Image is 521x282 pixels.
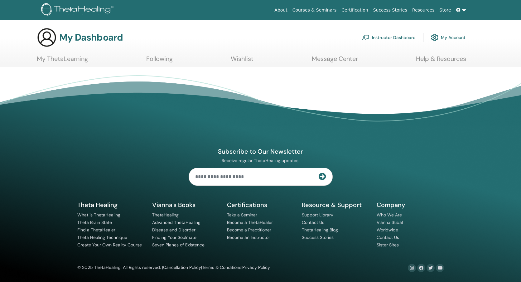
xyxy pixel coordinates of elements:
[231,55,253,67] a: Wishlist
[77,212,120,218] a: What is ThetaHealing
[431,32,438,43] img: cog.svg
[227,201,294,209] h5: Certifications
[227,227,271,233] a: Become a Practitioner
[152,242,205,248] a: Seven Planes of Existence
[202,265,241,270] a: Terms & Conditions
[163,265,201,270] a: Cancellation Policy
[152,227,195,233] a: Disease and Disorder
[302,227,338,233] a: ThetaHealing Blog
[227,220,273,225] a: Become a ThetaHealer
[152,212,179,218] a: ThetaHealing
[152,235,196,240] a: Finding Your Soulmate
[77,201,145,209] h5: Theta Healing
[146,55,173,67] a: Following
[377,201,444,209] h5: Company
[152,220,200,225] a: Advanced ThetaHealing
[377,235,399,240] a: Contact Us
[410,4,437,16] a: Resources
[77,235,127,240] a: Theta Healing Technique
[77,264,270,271] div: © 2025 ThetaHealing. All Rights reserved. | | |
[431,31,466,44] a: My Account
[37,27,57,47] img: generic-user-icon.jpg
[242,265,270,270] a: Privacy Policy
[302,235,334,240] a: Success Stories
[302,212,333,218] a: Support Library
[312,55,358,67] a: Message Center
[41,3,116,17] img: logo.png
[377,242,399,248] a: Sister Sites
[362,35,369,40] img: chalkboard-teacher.svg
[377,220,403,225] a: Vianna Stibal
[189,147,333,156] h4: Subscribe to Our Newsletter
[77,227,115,233] a: Find a ThetaHealer
[377,212,402,218] a: Who We Are
[189,158,333,163] p: Receive regular ThetaHealing updates!
[227,235,270,240] a: Become an Instructor
[77,220,112,225] a: Theta Brain State
[371,4,410,16] a: Success Stories
[77,242,142,248] a: Create Your Own Reality Course
[290,4,339,16] a: Courses & Seminars
[59,32,123,43] h3: My Dashboard
[377,227,398,233] a: Worldwide
[416,55,466,67] a: Help & Resources
[227,212,257,218] a: Take a Seminar
[339,4,370,16] a: Certification
[37,55,88,67] a: My ThetaLearning
[437,4,454,16] a: Store
[152,201,219,209] h5: Vianna’s Books
[302,201,369,209] h5: Resource & Support
[362,31,416,44] a: Instructor Dashboard
[302,220,324,225] a: Contact Us
[272,4,290,16] a: About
